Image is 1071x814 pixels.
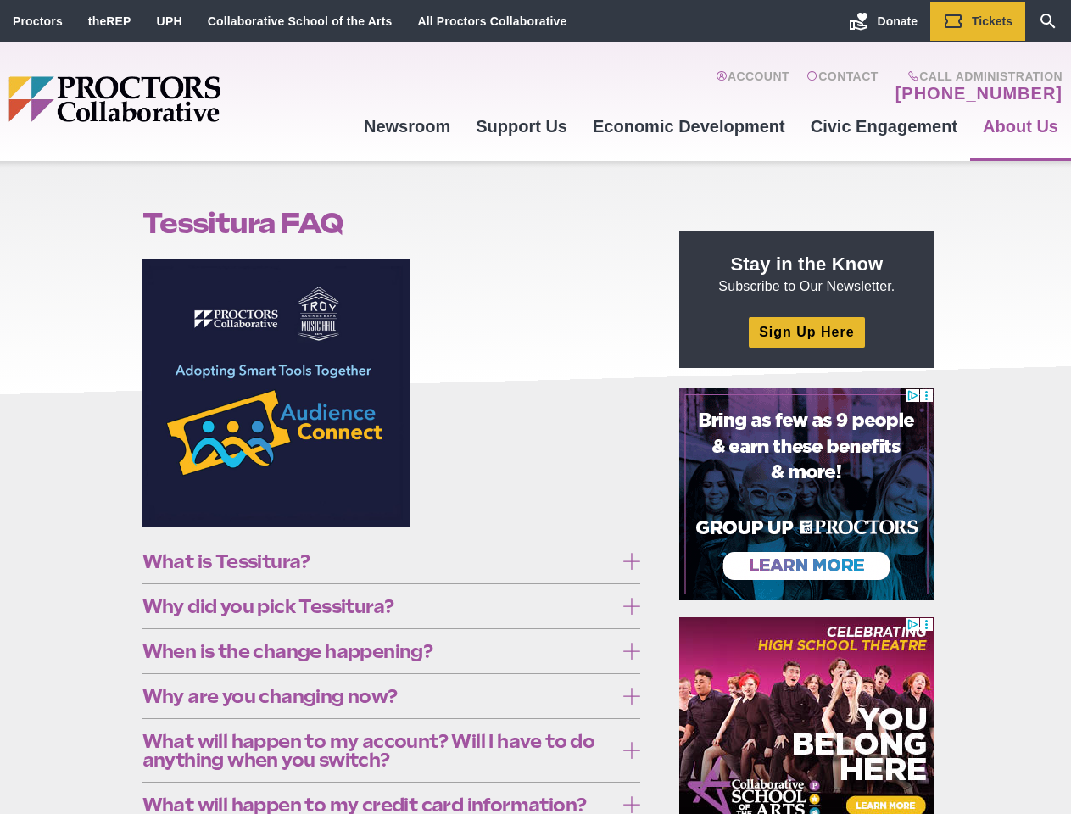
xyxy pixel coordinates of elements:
[878,14,918,28] span: Donate
[208,14,393,28] a: Collaborative School of the Arts
[731,254,884,275] strong: Stay in the Know
[13,14,63,28] a: Proctors
[580,103,798,149] a: Economic Development
[88,14,131,28] a: theREP
[890,70,1063,83] span: Call Administration
[8,76,351,122] img: Proctors logo
[142,642,615,661] span: When is the change happening?
[972,14,1012,28] span: Tickets
[142,597,615,616] span: Why did you pick Tessitura?
[806,70,879,103] a: Contact
[142,552,615,571] span: What is Tessitura?
[895,83,1063,103] a: [PHONE_NUMBER]
[142,795,615,814] span: What will happen to my credit card information?
[700,252,913,296] p: Subscribe to Our Newsletter.
[930,2,1025,41] a: Tickets
[679,388,934,600] iframe: Advertisement
[463,103,580,149] a: Support Us
[836,2,930,41] a: Donate
[142,732,615,769] span: What will happen to my account? Will I have to do anything when you switch?
[716,70,789,103] a: Account
[351,103,463,149] a: Newsroom
[142,687,615,705] span: Why are you changing now?
[142,207,641,239] h1: Tessitura FAQ
[970,103,1071,149] a: About Us
[749,317,864,347] a: Sign Up Here
[417,14,566,28] a: All Proctors Collaborative
[157,14,182,28] a: UPH
[798,103,970,149] a: Civic Engagement
[1025,2,1071,41] a: Search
